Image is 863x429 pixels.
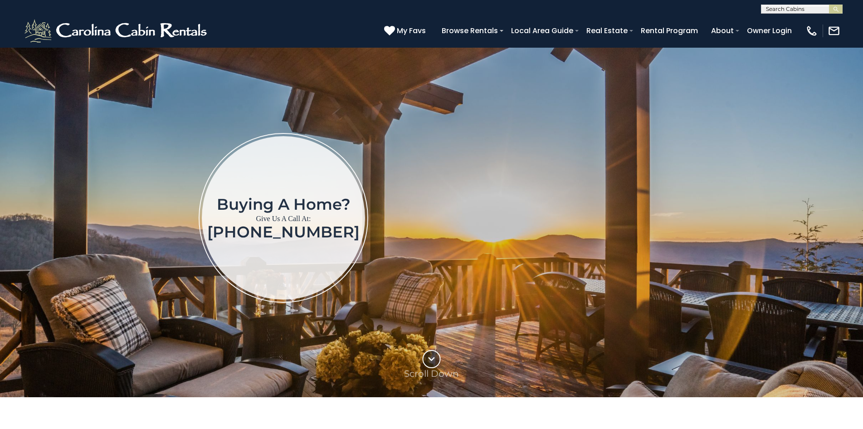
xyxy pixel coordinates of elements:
[437,23,502,39] a: Browse Rentals
[742,23,796,39] a: Owner Login
[397,25,426,36] span: My Favs
[23,17,211,44] img: White-1-2.png
[507,23,578,39] a: Local Area Guide
[828,25,840,37] img: mail-regular-white.png
[207,212,360,225] p: Give Us A Call At:
[404,368,459,379] p: Scroll Down
[514,95,810,340] iframe: New Contact Form
[805,25,818,37] img: phone-regular-white.png
[707,23,738,39] a: About
[636,23,702,39] a: Rental Program
[207,196,360,212] h1: Buying a home?
[207,222,360,242] a: [PHONE_NUMBER]
[582,23,632,39] a: Real Estate
[384,25,428,37] a: My Favs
